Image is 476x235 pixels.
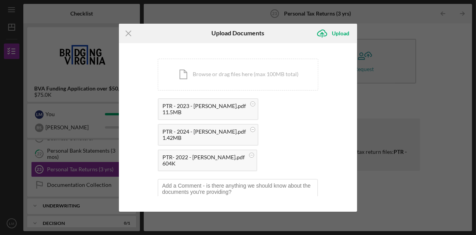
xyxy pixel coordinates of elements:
[162,109,246,115] div: 11.5MB
[162,103,246,109] div: PTR - 2023 - [PERSON_NAME].pdf
[212,30,265,37] h6: Upload Documents
[162,135,246,141] div: 1.42MB
[162,160,245,167] div: 604K
[162,129,246,135] div: PTR - 2024 - [PERSON_NAME].pdf
[312,26,357,41] button: Upload
[162,154,245,160] div: PTR- 2022 - [PERSON_NAME].pdf
[332,26,349,41] div: Upload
